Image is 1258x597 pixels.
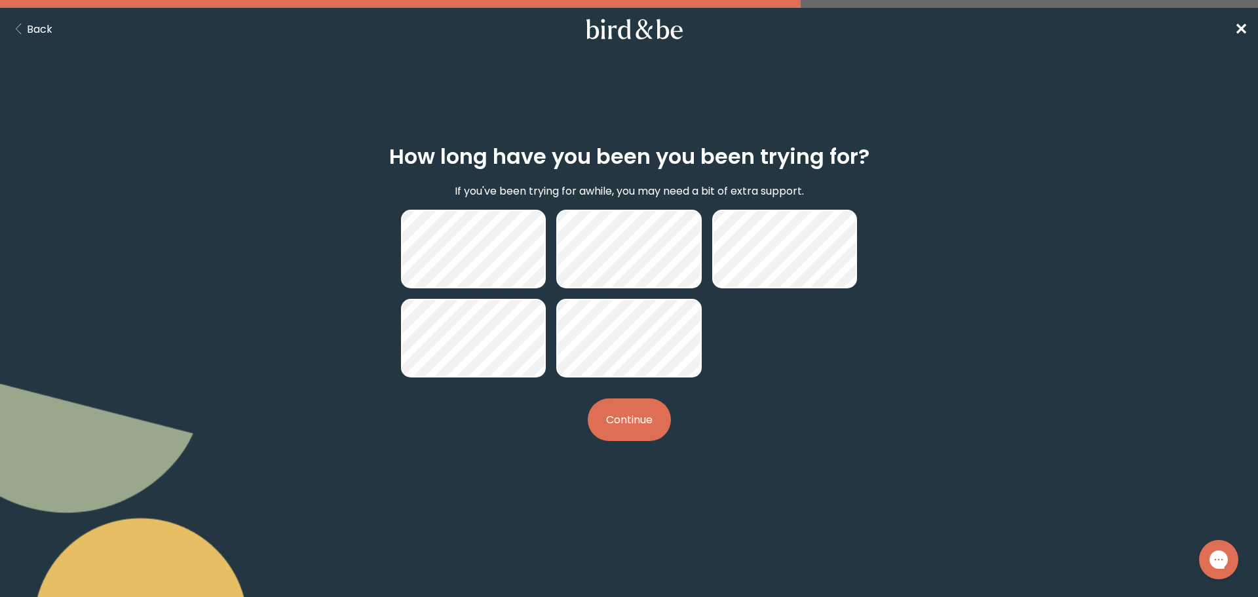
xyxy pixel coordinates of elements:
[455,183,804,199] p: If you've been trying for awhile, you may need a bit of extra support.
[10,21,52,37] button: Back Button
[1192,535,1245,584] iframe: Gorgias live chat messenger
[389,141,869,172] h2: How long have you been you been trying for?
[588,398,671,441] button: Continue
[1234,18,1248,40] span: ✕
[1234,18,1248,41] a: ✕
